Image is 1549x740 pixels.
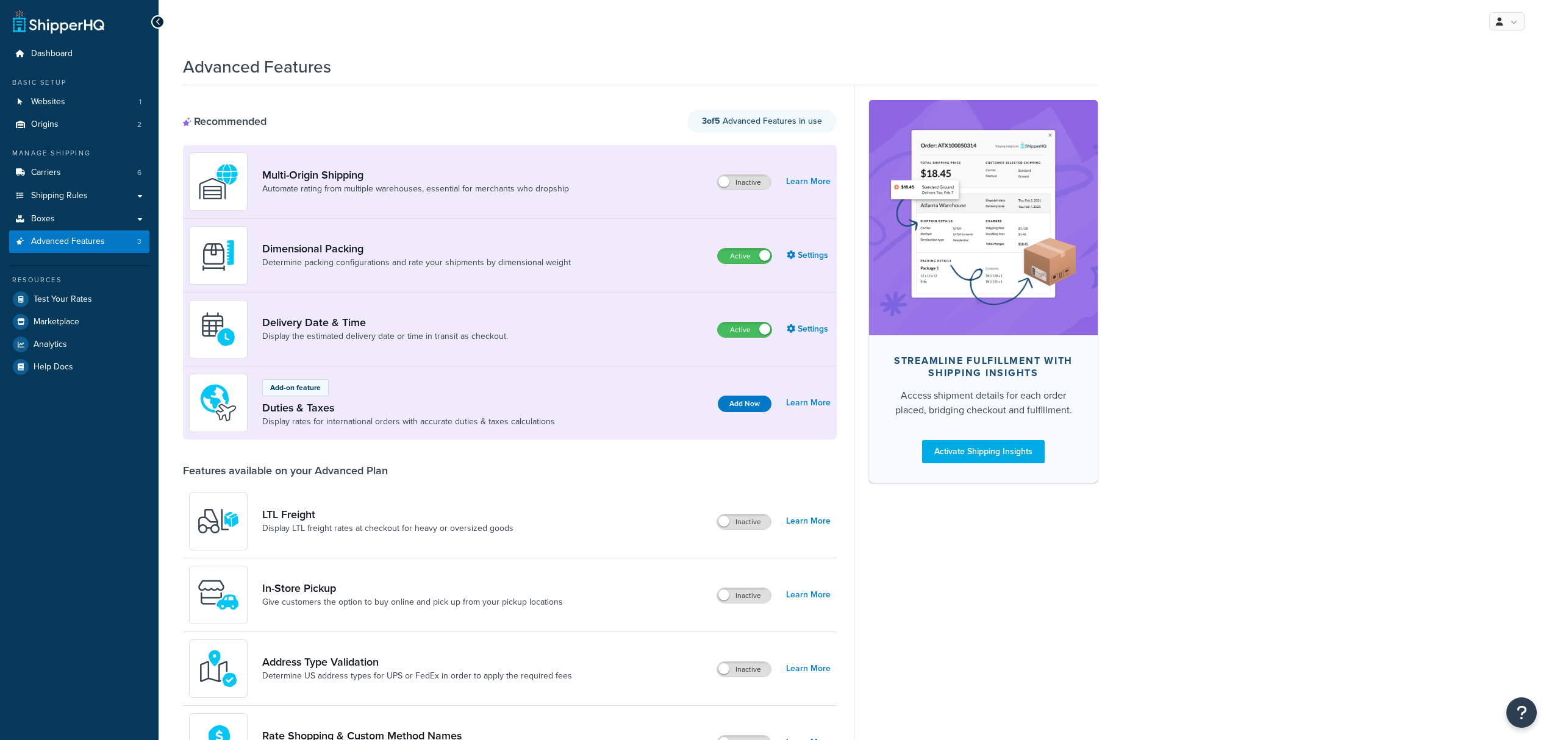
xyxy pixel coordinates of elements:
[34,362,73,372] span: Help Docs
[9,148,149,158] div: Manage Shipping
[197,382,240,424] img: icon-duo-feat-landed-cost-7136b061.png
[9,208,149,230] a: Boxes
[262,242,571,255] a: Dimensional Packing
[717,662,771,677] label: Inactive
[717,514,771,529] label: Inactive
[9,113,149,136] a: Origins2
[1506,697,1537,728] button: Open Resource Center
[262,257,571,269] a: Determine packing configurations and rate your shipments by dimensional weight
[9,275,149,285] div: Resources
[887,118,1079,317] img: feature-image-si-e24932ea9b9fcd0ff835db86be1ff8d589347e8876e1638d903ea230a36726be.png
[137,168,141,178] span: 6
[197,308,240,350] img: gfkeb5ejjkALwAAAABJRU5ErkJggg==
[717,588,771,603] label: Inactive
[262,330,508,343] a: Display the estimated delivery date or time in transit as checkout.
[9,91,149,113] li: Websites
[787,321,831,338] a: Settings
[718,396,771,412] button: Add Now
[31,214,55,224] span: Boxes
[197,500,240,543] img: y79ZsPf0fXUFUhFXDzUgf+ktZg5F2+ohG75+v3d2s1D9TjoU8PiyCIluIjV41seZevKCRuEjTPPOKHJsQcmKCXGdfprl3L4q7...
[786,586,831,603] a: Learn More
[9,230,149,253] li: Advanced Features
[9,91,149,113] a: Websites1
[31,49,73,59] span: Dashboard
[9,333,149,355] a: Analytics
[9,230,149,253] a: Advanced Features3
[197,647,240,690] img: kIG8fy0lQAAAABJRU5ErkJggg==
[262,401,555,414] a: Duties & Taxes
[139,97,141,107] span: 1
[183,115,267,128] div: Recommended
[9,356,149,378] a: Help Docs
[270,382,321,393] p: Add-on feature
[31,168,61,178] span: Carriers
[183,55,331,79] h1: Advanced Features
[137,119,141,130] span: 2
[137,237,141,247] span: 3
[786,660,831,677] a: Learn More
[702,115,822,127] span: Advanced Features in use
[786,513,831,530] a: Learn More
[9,311,149,333] a: Marketplace
[717,175,771,190] label: Inactive
[889,388,1078,418] div: Access shipment details for each order placed, bridging checkout and fulfillment.
[197,574,240,616] img: wfgcfpwTIucLEAAAAASUVORK5CYII=
[31,119,59,130] span: Origins
[9,162,149,184] li: Carriers
[787,247,831,264] a: Settings
[262,183,569,195] a: Automate rating from multiple warehouses, essential for merchants who dropship
[262,655,572,669] a: Address Type Validation
[31,191,88,201] span: Shipping Rules
[34,294,92,305] span: Test Your Rates
[718,322,771,337] label: Active
[34,340,67,350] span: Analytics
[262,508,513,521] a: LTL Freight
[9,113,149,136] li: Origins
[922,440,1045,463] a: Activate Shipping Insights
[262,316,508,329] a: Delivery Date & Time
[262,582,563,595] a: In-Store Pickup
[9,162,149,184] a: Carriers6
[197,234,240,277] img: DTVBYsAAAAAASUVORK5CYII=
[262,416,555,428] a: Display rates for international orders with accurate duties & taxes calculations
[786,173,831,190] a: Learn More
[31,237,105,247] span: Advanced Features
[262,670,572,682] a: Determine US address types for UPS or FedEx in order to apply the required fees
[718,249,771,263] label: Active
[786,394,831,411] a: Learn More
[262,522,513,535] a: Display LTL freight rates at checkout for heavy or oversized goods
[9,77,149,88] div: Basic Setup
[183,464,388,477] div: Features available on your Advanced Plan
[9,43,149,65] a: Dashboard
[197,160,240,203] img: WatD5o0RtDAAAAAElFTkSuQmCC
[889,355,1078,379] div: Streamline Fulfillment with Shipping Insights
[9,185,149,207] a: Shipping Rules
[262,168,569,182] a: Multi-Origin Shipping
[262,596,563,608] a: Give customers the option to buy online and pick up from your pickup locations
[9,288,149,310] a: Test Your Rates
[34,317,79,327] span: Marketplace
[702,115,720,127] strong: 3 of 5
[31,97,65,107] span: Websites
